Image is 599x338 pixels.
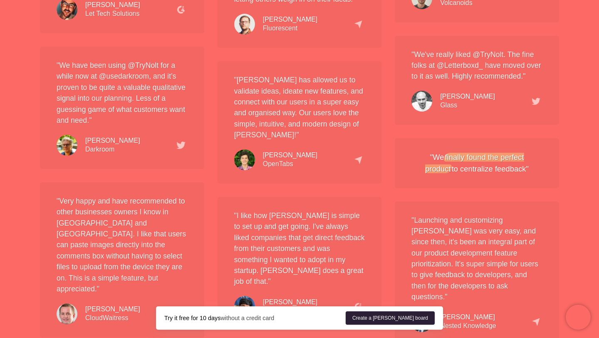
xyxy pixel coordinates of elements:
[411,215,542,303] p: "Launching and customizing [PERSON_NAME] was very easy, and since then, it's been an integral par...
[440,92,495,101] div: [PERSON_NAME]
[85,137,140,154] div: Darkroom
[411,49,542,82] p: "We've really liked @TryNolt. The fine folks at @Letterboxd_ have moved over to it as well. Highl...
[411,152,542,174] div: "We to centralize feedback"
[57,196,188,295] p: "Very happy and have recommended to other businesses owners I know in [GEOGRAPHIC_DATA] and [GEOG...
[234,14,255,35] img: testimonial-kelsey.ce8218c6df.jpg
[263,298,318,316] div: CTFGuide
[425,153,524,173] em: finally found the perfect product
[57,303,77,324] img: testimonial-christopher.57c50d1362.jpg
[440,92,495,110] div: Glass
[532,98,540,105] img: testimonial-tweet.366304717c.png
[85,305,140,323] div: CloudWaitress
[411,91,432,112] img: testimonial-tomwatson.c8c24550f9.jpg
[354,302,363,311] img: g2.cb6f757962.png
[234,149,255,170] img: testimonial-umberto.2540ef7933.jpg
[85,1,140,10] div: [PERSON_NAME]
[164,314,346,322] div: without a credit card
[263,151,318,169] div: OpenTabs
[354,20,363,29] img: capterra.78f6e3bf33.png
[164,315,220,321] strong: Try it free for 10 days
[263,15,318,24] div: [PERSON_NAME]
[346,311,435,325] a: Create a [PERSON_NAME] board
[57,60,188,126] p: "We have been using @TryNolt for a while now at @usedarkroom, and it’s proven to be quite a valua...
[566,305,591,330] iframe: Chatra live chat
[85,305,140,314] div: [PERSON_NAME]
[263,15,318,33] div: Fluorescent
[234,296,255,317] img: testimonial-pranav.6c855e311b.jpg
[234,210,365,287] p: "I like how [PERSON_NAME] is simple to set up and get going. I've always liked companies that get...
[176,5,185,14] img: g2.cb6f757962.png
[85,137,140,145] div: [PERSON_NAME]
[263,298,318,307] div: [PERSON_NAME]
[57,135,77,156] img: testimonial-jasper.06455394a6.jpg
[176,142,185,149] img: testimonial-tweet.366304717c.png
[263,151,318,160] div: [PERSON_NAME]
[354,156,363,164] img: capterra.78f6e3bf33.png
[85,1,140,18] div: Let Tech Solutions
[234,75,365,140] p: "[PERSON_NAME] has allowed us to validate ideas, ideate new features, and connect with our users ...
